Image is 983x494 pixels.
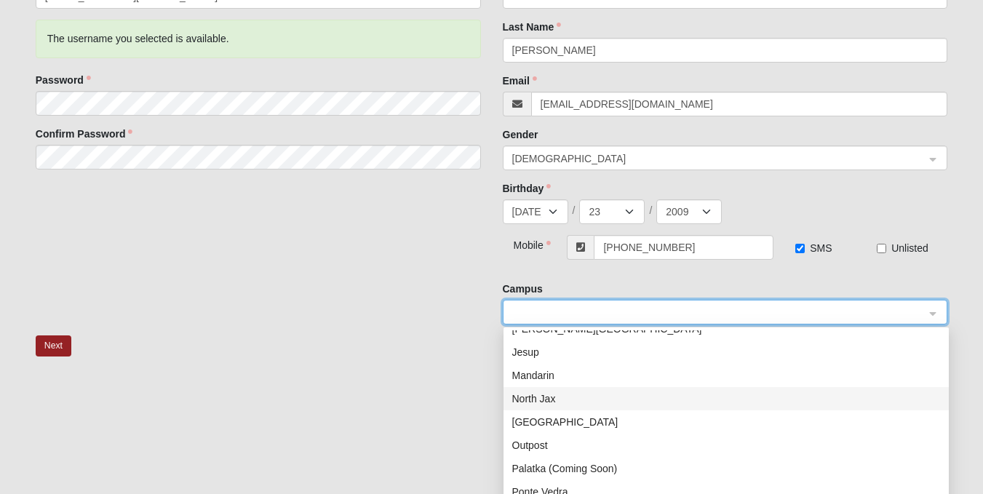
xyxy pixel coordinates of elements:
[512,461,940,477] div: Palatka (Coming Soon)
[503,235,540,252] div: Mobile
[573,203,576,218] span: /
[504,410,949,434] div: Orange Park
[503,20,562,34] label: Last Name
[512,391,940,407] div: North Jax
[512,151,926,167] span: Male
[512,344,940,360] div: Jesup
[36,127,133,141] label: Confirm Password
[504,434,949,457] div: Outpost
[649,203,652,218] span: /
[504,457,949,480] div: Palatka (Coming Soon)
[512,367,940,383] div: Mandarin
[512,414,940,430] div: [GEOGRAPHIC_DATA]
[503,73,537,88] label: Email
[36,335,71,356] button: Next
[36,20,481,58] div: The username you selected is available.
[36,73,91,87] label: Password
[795,244,805,253] input: SMS
[503,127,538,142] label: Gender
[810,242,832,254] span: SMS
[504,340,949,364] div: Jesup
[503,282,543,296] label: Campus
[503,181,552,196] label: Birthday
[504,387,949,410] div: North Jax
[877,244,886,253] input: Unlisted
[504,364,949,387] div: Mandarin
[512,437,940,453] div: Outpost
[891,242,928,254] span: Unlisted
